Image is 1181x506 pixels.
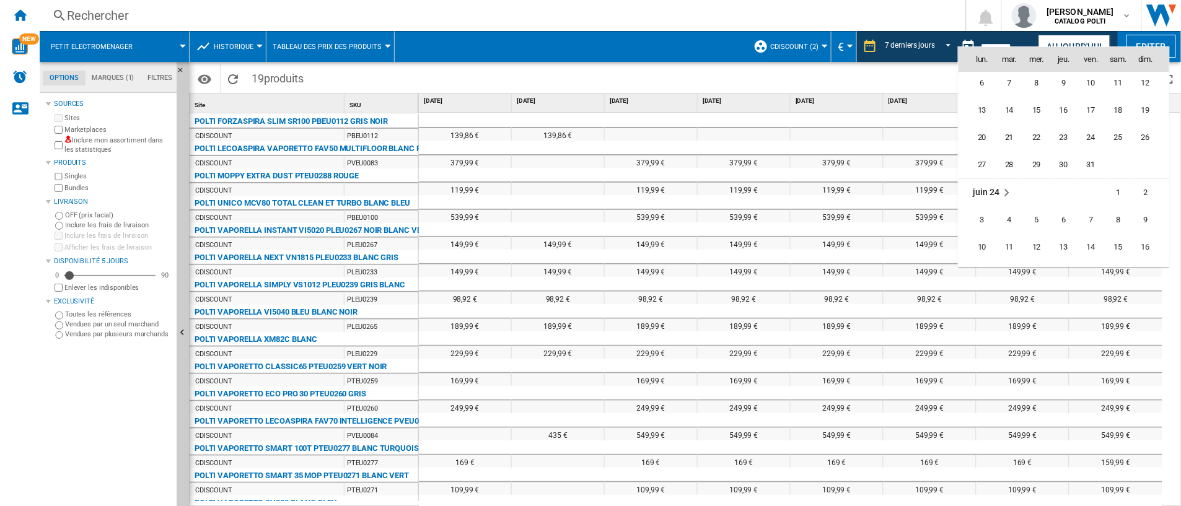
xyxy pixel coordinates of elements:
[1078,69,1105,97] td: Friday May 10 2024
[1023,151,1050,179] td: Wednesday May 29 2024
[1050,69,1078,97] td: Thursday May 9 2024
[1105,124,1132,151] td: Saturday May 25 2024
[1106,71,1131,95] span: 11
[959,97,1169,124] tr: Week 3
[1051,71,1076,95] span: 9
[1024,152,1049,177] span: 29
[1078,151,1105,179] td: Friday May 31 2024
[1024,71,1049,95] span: 8
[1132,124,1169,151] td: Sunday May 26 2024
[996,124,1023,151] td: Tuesday May 21 2024
[1079,207,1104,232] span: 7
[959,124,996,151] td: Monday May 20 2024
[1024,207,1049,232] span: 5
[959,233,1169,261] tr: Week 3
[996,206,1023,233] td: Tuesday June 4 2024
[1078,233,1105,261] td: Friday June 14 2024
[1133,262,1158,287] span: 23
[1051,207,1076,232] span: 6
[1132,47,1169,72] th: dim.
[1050,261,1078,288] td: Thursday June 20 2024
[1051,125,1076,150] span: 23
[959,151,996,179] td: Monday May 27 2024
[959,261,1169,288] tr: Week 4
[1133,207,1158,232] span: 9
[1106,125,1131,150] span: 25
[1106,180,1131,205] span: 1
[959,179,1050,207] td: June 2024
[1023,97,1050,124] td: Wednesday May 15 2024
[997,262,1022,287] span: 18
[1023,69,1050,97] td: Wednesday May 8 2024
[959,69,996,97] td: Monday May 6 2024
[959,97,996,124] td: Monday May 13 2024
[1023,233,1050,261] td: Wednesday June 12 2024
[1132,233,1169,261] td: Sunday June 16 2024
[996,151,1023,179] td: Tuesday May 28 2024
[1133,98,1158,123] span: 19
[959,206,1169,233] tr: Week 2
[1133,125,1158,150] span: 26
[1079,262,1104,287] span: 21
[1050,47,1078,72] th: jeu.
[1079,71,1104,95] span: 10
[1023,206,1050,233] td: Wednesday June 5 2024
[970,125,994,150] span: 20
[1051,98,1076,123] span: 16
[1078,97,1105,124] td: Friday May 17 2024
[997,98,1022,123] span: 14
[1105,47,1132,72] th: sam.
[1050,233,1078,261] td: Thursday June 13 2024
[1079,125,1104,150] span: 24
[1023,47,1050,72] th: mer.
[1105,261,1132,288] td: Saturday June 22 2024
[1051,262,1076,287] span: 20
[959,69,1169,97] tr: Week 2
[1132,97,1169,124] td: Sunday May 19 2024
[1050,124,1078,151] td: Thursday May 23 2024
[970,71,994,95] span: 6
[1105,179,1132,207] td: Saturday June 1 2024
[1051,235,1076,260] span: 13
[996,261,1023,288] td: Tuesday June 18 2024
[1079,98,1104,123] span: 17
[1132,206,1169,233] td: Sunday June 9 2024
[1024,235,1049,260] span: 12
[970,98,994,123] span: 13
[1023,124,1050,151] td: Wednesday May 22 2024
[959,124,1169,151] tr: Week 4
[1024,98,1049,123] span: 15
[970,235,994,260] span: 10
[1079,152,1104,177] span: 31
[1106,207,1131,232] span: 8
[973,188,999,198] span: juin 24
[1106,98,1131,123] span: 18
[1051,152,1076,177] span: 30
[1132,179,1169,207] td: Sunday June 2 2024
[1133,235,1158,260] span: 16
[997,125,1022,150] span: 21
[959,206,996,233] td: Monday June 3 2024
[1079,235,1104,260] span: 14
[1105,233,1132,261] td: Saturday June 15 2024
[1078,206,1105,233] td: Friday June 7 2024
[1106,262,1131,287] span: 22
[997,152,1022,177] span: 28
[1132,69,1169,97] td: Sunday May 12 2024
[997,207,1022,232] span: 4
[997,235,1022,260] span: 11
[1105,206,1132,233] td: Saturday June 8 2024
[959,233,996,261] td: Monday June 10 2024
[1078,47,1105,72] th: ven.
[1050,206,1078,233] td: Thursday June 6 2024
[1105,69,1132,97] td: Saturday May 11 2024
[959,261,996,288] td: Monday June 17 2024
[997,71,1022,95] span: 7
[959,47,1169,266] md-calendar: Calendar
[1133,71,1158,95] span: 12
[996,97,1023,124] td: Tuesday May 14 2024
[959,179,1169,207] tr: Week 1
[996,69,1023,97] td: Tuesday May 7 2024
[970,262,994,287] span: 17
[1132,261,1169,288] td: Sunday June 23 2024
